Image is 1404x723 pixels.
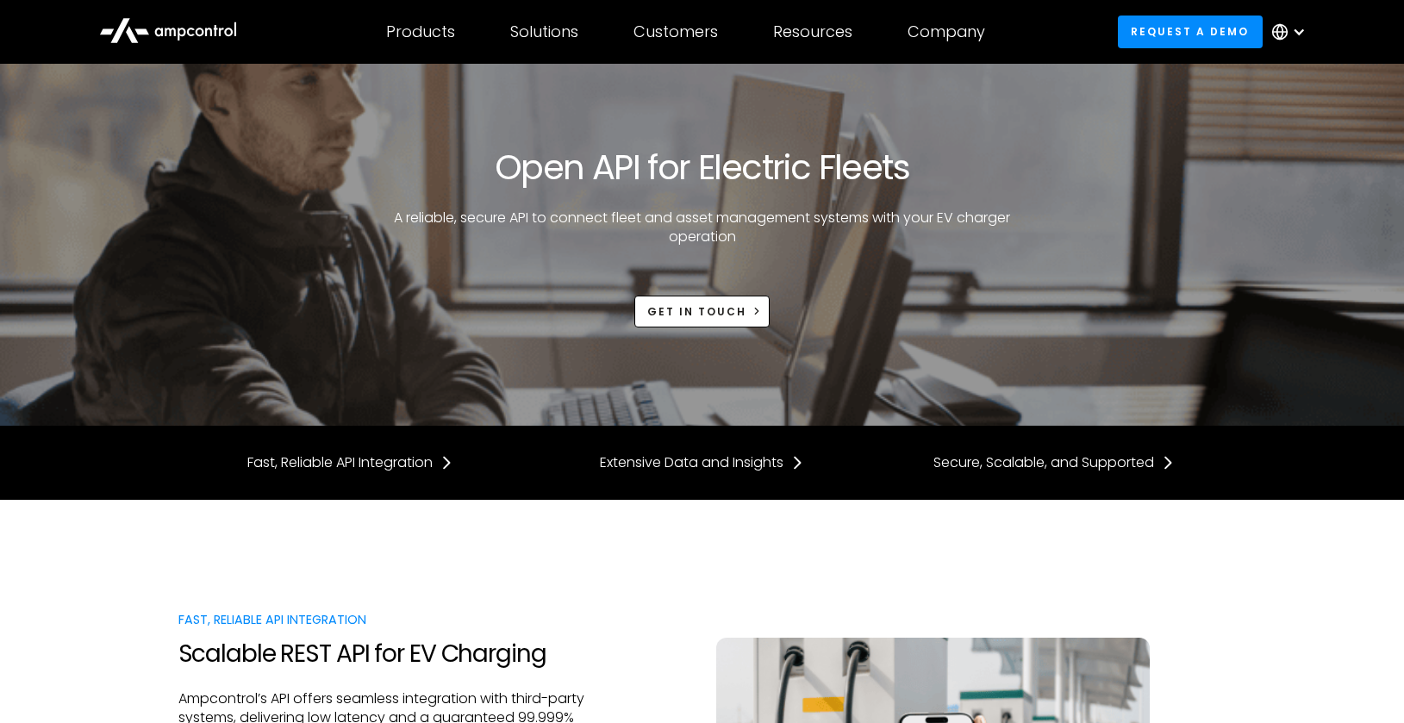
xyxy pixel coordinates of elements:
[1118,16,1263,47] a: Request a demo
[908,22,985,41] div: Company
[633,22,718,41] div: Customers
[247,453,433,472] div: Fast, Reliable API Integration
[933,453,1154,472] div: Secure, Scalable, and Supported
[388,209,1017,247] p: A reliable, secure API to connect fleet and asset management systems with your EV charger operation
[386,22,455,41] div: Products
[773,22,852,41] div: Resources
[510,22,578,41] div: Solutions
[634,296,771,327] a: Get in touch
[933,453,1175,472] a: Secure, Scalable, and Supported
[647,304,746,320] div: Get in touch
[178,639,587,669] h2: Scalable REST API for EV Charging
[178,610,587,629] div: Fast, Reliable API Integration
[600,453,804,472] a: Extensive Data and Insights
[247,453,453,472] a: Fast, Reliable API Integration
[495,146,909,188] h1: Open API for Electric Fleets
[600,453,783,472] div: Extensive Data and Insights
